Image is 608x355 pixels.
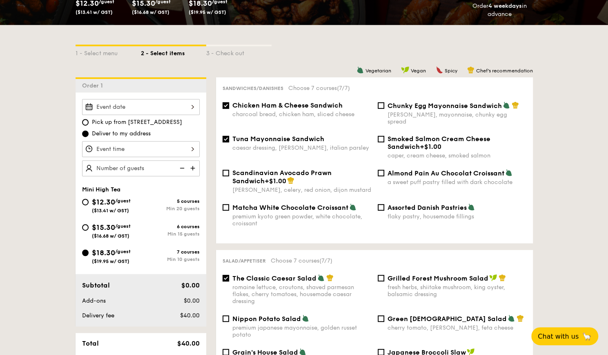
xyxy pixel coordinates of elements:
input: Pick up from [STREET_ADDRESS] [82,119,89,126]
span: ($19.95 w/ GST) [189,9,226,15]
div: Order in advance [463,2,536,18]
img: icon-vegetarian.fe4039eb.svg [468,203,475,211]
span: Sandwiches/Danishes [223,85,283,91]
span: /guest [115,249,131,254]
span: Total [82,339,99,347]
span: /guest [115,223,131,229]
div: [PERSON_NAME], celery, red onion, dijon mustard [232,186,371,193]
span: Mini High Tea [82,186,120,193]
span: $18.30 [92,248,115,257]
div: Min 20 guests [141,206,200,211]
span: (7/7) [337,85,350,92]
input: Smoked Salmon Cream Cheese Sandwich+$1.00caper, cream cheese, smoked salmon [378,136,384,142]
div: a sweet puff pastry filled with dark chocolate [388,179,526,186]
span: Chunky Egg Mayonnaise Sandwich [388,102,502,110]
span: Assorted Danish Pastries [388,204,467,211]
input: Deliver to my address [82,130,89,137]
img: icon-reduce.1d2dbef1.svg [175,160,187,176]
span: Delivery fee [82,312,114,319]
input: Scandinavian Avocado Prawn Sandwich+$1.00[PERSON_NAME], celery, red onion, dijon mustard [223,170,229,176]
img: icon-vegetarian.fe4039eb.svg [503,101,510,109]
img: icon-add.58712e84.svg [187,160,200,176]
span: Vegetarian [365,68,391,74]
span: ($13.41 w/ GST) [92,208,129,213]
span: Pick up from [STREET_ADDRESS] [92,118,182,126]
span: The Classic Caesar Salad [232,274,316,282]
img: icon-vegetarian.fe4039eb.svg [505,169,512,176]
input: $15.30/guest($16.68 w/ GST)6 coursesMin 15 guests [82,224,89,231]
input: Event date [82,99,200,115]
input: Matcha White Chocolate Croissantpremium kyoto green powder, white chocolate, croissant [223,204,229,211]
span: Salad/Appetiser [223,258,266,264]
span: $40.00 [180,312,199,319]
span: Tuna Mayonnaise Sandwich [232,135,324,143]
img: icon-vegetarian.fe4039eb.svg [349,203,356,211]
div: Min 10 guests [141,256,200,262]
span: /guest [115,198,131,204]
div: premium kyoto green powder, white chocolate, croissant [232,213,371,227]
img: icon-chef-hat.a58ddaea.svg [326,274,334,281]
span: Nippon Potato Salad [232,315,301,323]
div: 3 - Check out [206,46,272,58]
span: Chicken Ham & Cheese Sandwich [232,101,343,109]
input: Green [DEMOGRAPHIC_DATA] Saladcherry tomato, [PERSON_NAME], feta cheese [378,315,384,322]
span: $40.00 [177,339,199,347]
div: fresh herbs, shiitake mushroom, king oyster, balsamic dressing [388,284,526,298]
div: caesar dressing, [PERSON_NAME], italian parsley [232,144,371,151]
span: $0.00 [183,297,199,304]
div: premium japanese mayonnaise, golden russet potato [232,324,371,338]
div: charcoal bread, chicken ham, sliced cheese [232,111,371,118]
span: Spicy [445,68,457,74]
span: ($19.95 w/ GST) [92,258,129,264]
span: Deliver to my address [92,130,151,138]
img: icon-chef-hat.a58ddaea.svg [499,274,506,281]
div: 1 - Select menu [76,46,141,58]
div: 7 courses [141,249,200,255]
img: icon-vegetarian.fe4039eb.svg [508,315,515,322]
span: Almond Pain Au Chocolat Croissant [388,169,504,177]
span: +$1.00 [420,143,441,151]
input: Grilled Forest Mushroom Saladfresh herbs, shiitake mushroom, king oyster, balsamic dressing [378,275,384,281]
span: +$1.00 [265,177,286,185]
img: icon-vegetarian.fe4039eb.svg [356,66,364,74]
span: Add-ons [82,297,106,304]
div: flaky pastry, housemade fillings [388,213,526,220]
span: Subtotal [82,281,110,289]
div: [PERSON_NAME], mayonnaise, chunky egg spread [388,111,526,125]
input: Number of guests [82,160,200,176]
span: Scandinavian Avocado Prawn Sandwich [232,169,332,185]
input: The Classic Caesar Saladromaine lettuce, croutons, shaved parmesan flakes, cherry tomatoes, house... [223,275,229,281]
strong: 4 weekdays [488,2,522,9]
div: cherry tomato, [PERSON_NAME], feta cheese [388,324,526,331]
span: $15.30 [92,223,115,232]
span: ($13.41 w/ GST) [76,9,113,15]
img: icon-vegetarian.fe4039eb.svg [317,274,325,281]
div: 2 - Select items [141,46,206,58]
div: Min 15 guests [141,231,200,237]
img: icon-chef-hat.a58ddaea.svg [517,315,524,322]
input: $12.30/guest($13.41 w/ GST)5 coursesMin 20 guests [82,199,89,205]
div: 6 courses [141,224,200,229]
span: Order 1 [82,82,106,89]
input: Tuna Mayonnaise Sandwichcaesar dressing, [PERSON_NAME], italian parsley [223,136,229,142]
div: romaine lettuce, croutons, shaved parmesan flakes, cherry tomatoes, housemade caesar dressing [232,284,371,305]
input: $18.30/guest($19.95 w/ GST)7 coursesMin 10 guests [82,249,89,256]
img: icon-vegetarian.fe4039eb.svg [302,315,309,322]
span: Grilled Forest Mushroom Salad [388,274,488,282]
img: icon-vegan.f8ff3823.svg [489,274,497,281]
span: (7/7) [319,257,332,264]
input: Nippon Potato Saladpremium japanese mayonnaise, golden russet potato [223,315,229,322]
input: Chunky Egg Mayonnaise Sandwich[PERSON_NAME], mayonnaise, chunky egg spread [378,102,384,109]
span: ($16.68 w/ GST) [132,9,169,15]
button: Chat with us🦙 [531,327,598,345]
span: Chef's recommendation [476,68,533,74]
span: $0.00 [181,281,199,289]
span: Choose 7 courses [271,257,332,264]
img: icon-chef-hat.a58ddaea.svg [467,66,474,74]
span: Chat with us [538,333,579,340]
img: icon-vegan.f8ff3823.svg [401,66,409,74]
div: 5 courses [141,198,200,204]
input: Assorted Danish Pastriesflaky pastry, housemade fillings [378,204,384,211]
img: icon-chef-hat.a58ddaea.svg [512,101,519,109]
span: Matcha White Chocolate Croissant [232,204,348,211]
